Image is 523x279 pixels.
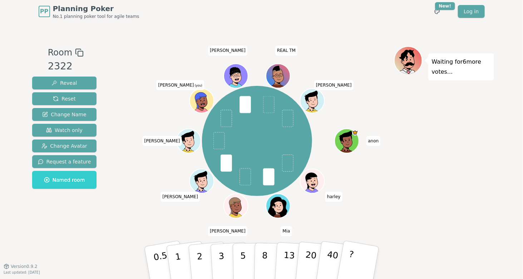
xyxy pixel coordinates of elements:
[314,80,354,90] span: Click to change your name
[32,108,97,121] button: Change Name
[53,95,75,102] span: Reset
[190,89,213,112] button: Click to change your avatar
[275,45,297,55] span: Click to change your name
[38,158,91,165] span: Request a feature
[39,4,139,19] a: PPPlanning PokerNo.1 planning poker tool for agile teams
[161,192,200,202] span: Click to change your name
[208,226,247,236] span: Click to change your name
[53,14,139,19] span: No.1 planning poker tool for agile teams
[42,111,86,118] span: Change Name
[44,176,85,183] span: Named room
[281,226,292,236] span: Click to change your name
[432,57,490,77] p: Waiting for 6 more votes...
[48,46,72,59] span: Room
[32,124,97,137] button: Watch only
[157,80,204,90] span: Click to change your name
[366,136,381,146] span: Click to change your name
[32,139,97,152] button: Change Avatar
[325,192,342,202] span: Click to change your name
[32,77,97,89] button: Reveal
[48,59,84,74] div: 2322
[32,155,97,168] button: Request a feature
[435,2,455,10] div: New!
[352,129,358,136] span: anon is the host
[4,270,40,274] span: Last updated: [DATE]
[51,79,77,87] span: Reveal
[143,136,182,146] span: Click to change your name
[32,92,97,105] button: Reset
[40,7,48,16] span: PP
[53,4,139,14] span: Planning Poker
[41,142,87,150] span: Change Avatar
[194,84,202,87] span: (you)
[32,171,97,189] button: Named room
[11,264,38,269] span: Version 0.9.2
[431,5,444,18] button: New!
[458,5,484,18] a: Log in
[208,45,247,55] span: Click to change your name
[46,127,83,134] span: Watch only
[4,264,38,269] button: Version0.9.2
